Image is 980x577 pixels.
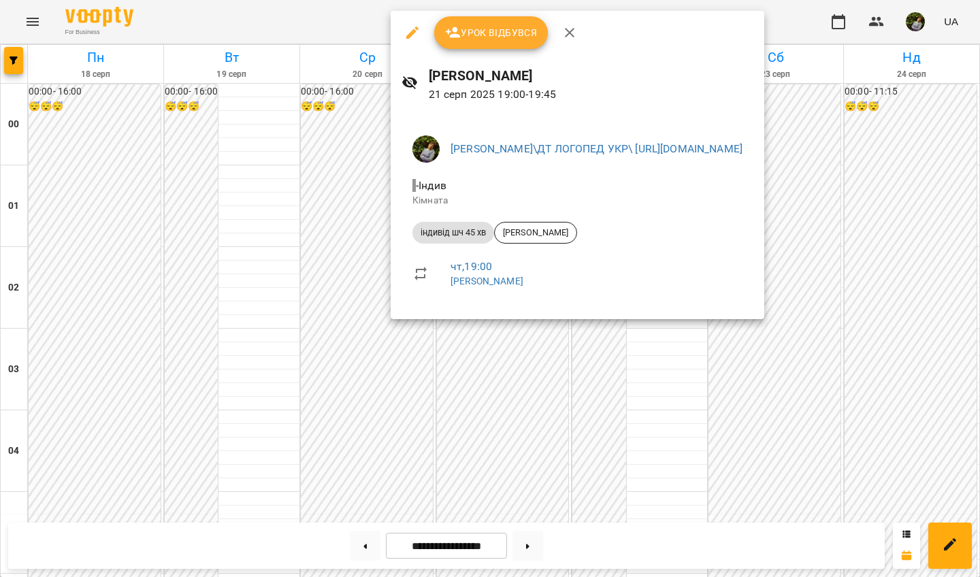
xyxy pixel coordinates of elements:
[412,227,494,239] span: індивід шч 45 хв
[451,276,523,286] a: [PERSON_NAME]
[494,222,577,244] div: [PERSON_NAME]
[434,16,549,49] button: Урок відбувся
[445,24,538,41] span: Урок відбувся
[429,86,754,103] p: 21 серп 2025 19:00 - 19:45
[412,194,742,208] p: Кімната
[412,179,449,192] span: - Індив
[429,65,754,86] h6: [PERSON_NAME]
[412,135,440,163] img: b75e9dd987c236d6cf194ef640b45b7d.jpg
[451,260,492,273] a: чт , 19:00
[495,227,576,239] span: [PERSON_NAME]
[451,142,742,155] a: [PERSON_NAME]\ДТ ЛОГОПЕД УКР\ [URL][DOMAIN_NAME]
